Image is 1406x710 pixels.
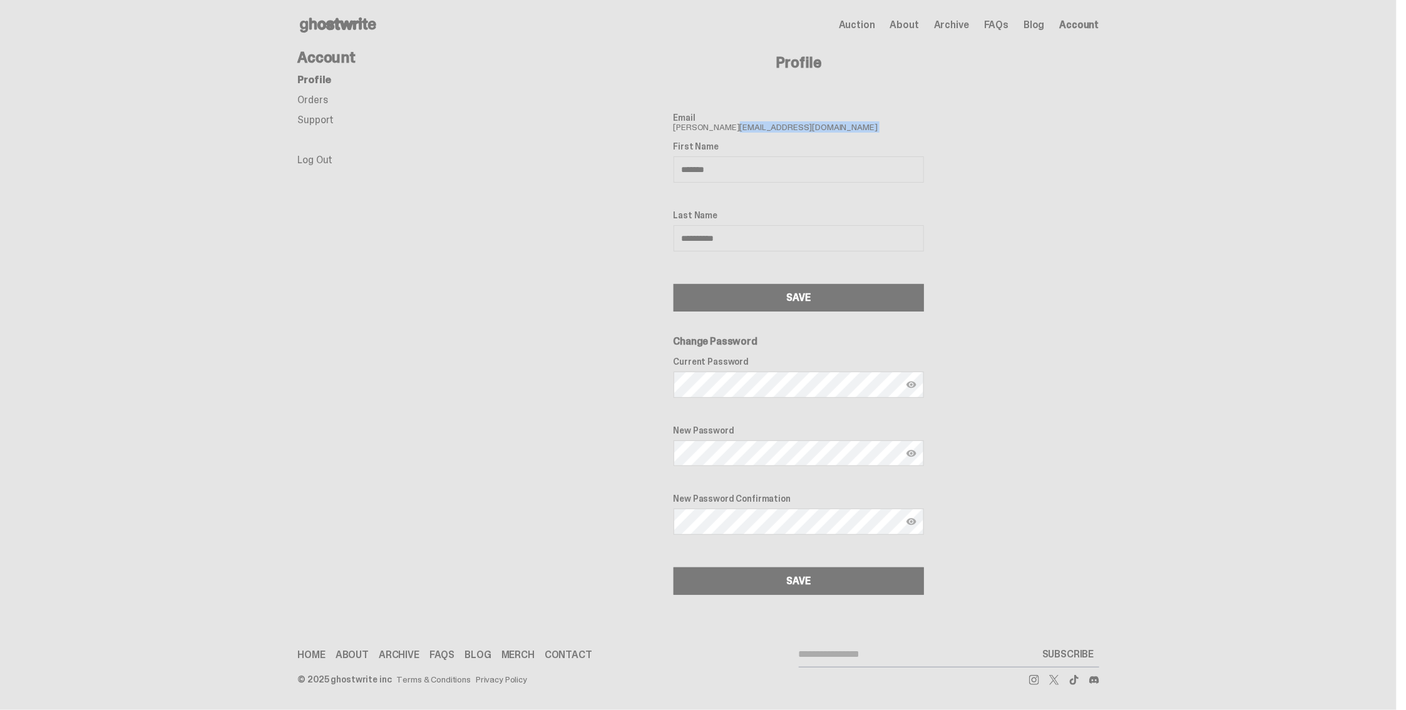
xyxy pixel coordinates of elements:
[890,20,919,30] a: About
[1060,20,1099,30] a: Account
[674,567,924,595] button: SAVE
[934,20,969,30] a: Archive
[674,357,924,367] label: Current Password
[786,293,810,303] div: SAVE
[397,675,471,684] a: Terms & Conditions
[674,284,924,312] button: SAVE
[498,55,1099,70] h4: Profile
[674,425,924,435] label: New Password
[674,113,924,123] label: Email
[674,494,924,504] label: New Password Confirmation
[464,650,491,660] a: Blog
[298,73,332,86] a: Profile
[674,141,924,151] label: First Name
[298,153,333,166] a: Log Out
[984,20,1008,30] a: FAQs
[839,20,875,30] a: Auction
[674,337,924,347] h6: Change Password
[298,650,326,660] a: Home
[298,50,498,65] h4: Account
[786,576,810,586] div: SAVE
[298,675,392,684] div: © 2025 ghostwrite inc
[1037,642,1099,667] button: SUBSCRIBE
[674,113,924,131] span: [PERSON_NAME][EMAIL_ADDRESS][DOMAIN_NAME]
[476,675,527,684] a: Privacy Policy
[429,650,454,660] a: FAQs
[336,650,369,660] a: About
[1024,20,1044,30] a: Blog
[501,650,535,660] a: Merch
[379,650,419,660] a: Archive
[906,380,916,390] img: Show password
[674,210,924,220] label: Last Name
[906,449,916,459] img: Show password
[545,650,592,660] a: Contact
[298,113,334,126] a: Support
[298,93,328,106] a: Orders
[906,517,916,527] img: Show password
